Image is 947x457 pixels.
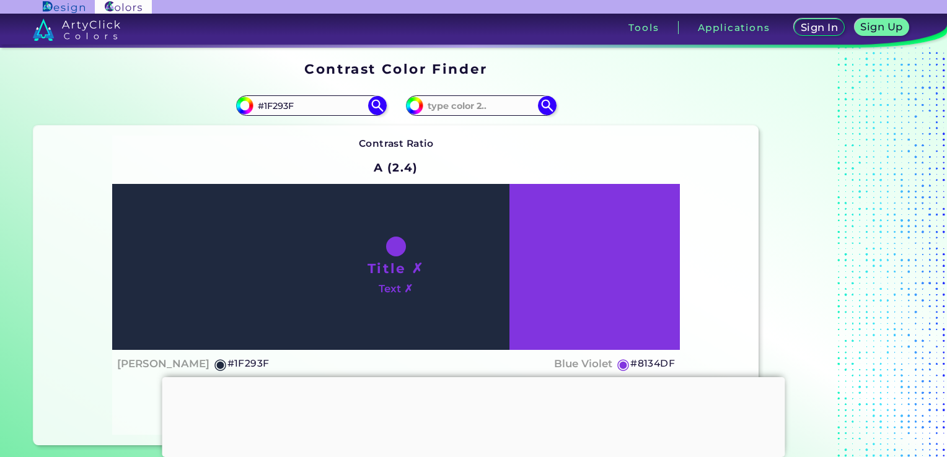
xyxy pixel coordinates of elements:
[117,355,209,373] h4: [PERSON_NAME]
[368,96,387,115] img: icon search
[33,19,120,41] img: logo_artyclick_colors_white.svg
[43,1,84,13] img: ArtyClick Design logo
[304,59,487,78] h1: Contrast Color Finder
[796,19,842,35] a: Sign In
[862,22,901,32] h5: Sign Up
[359,137,434,149] strong: Contrast Ratio
[162,377,785,454] iframe: Advertisement
[698,23,770,32] h3: Applications
[630,355,675,372] h5: #8134DF
[423,97,539,114] input: type color 2..
[538,96,557,115] img: icon search
[764,57,918,450] iframe: Advertisement
[368,259,425,277] h1: Title ✗
[857,19,907,35] a: Sign Up
[802,23,837,32] h5: Sign In
[253,97,369,114] input: type color 1..
[227,355,270,372] h5: #1F293F
[628,23,659,32] h3: Tools
[368,154,423,181] h2: A (2.4)
[214,357,227,372] h5: ◉
[617,357,630,372] h5: ◉
[554,355,612,373] h4: Blue Violet
[379,280,413,298] h4: Text ✗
